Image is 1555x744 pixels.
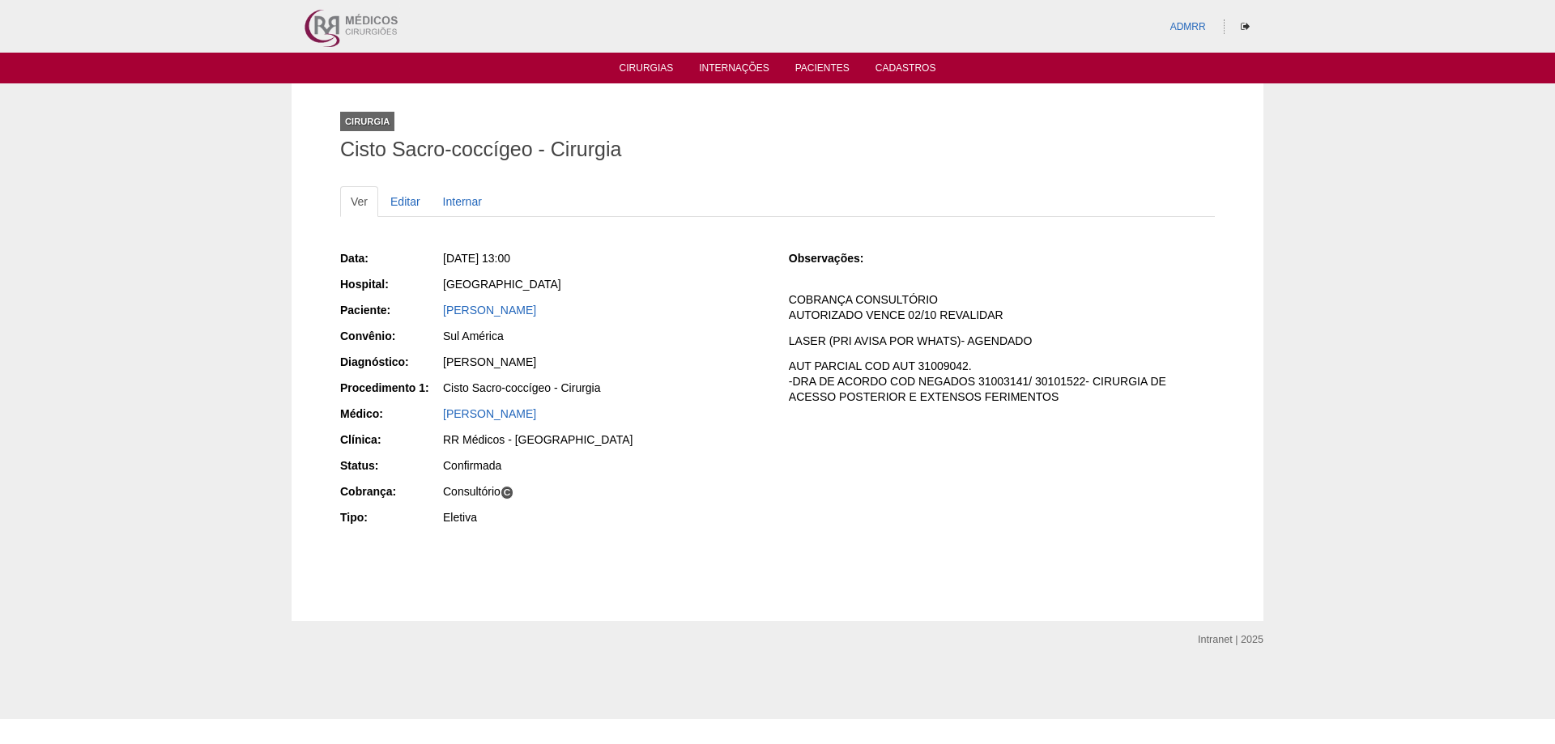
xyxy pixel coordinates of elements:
div: Cobrança: [340,483,441,500]
i: Sair [1241,22,1250,32]
div: Médico: [340,406,441,422]
div: Procedimento 1: [340,380,441,396]
p: LASER (PRI AVISA POR WHATS)- AGENDADO [789,334,1215,349]
a: ADMRR [1170,21,1206,32]
div: Cisto Sacro-coccígeo - Cirurgia [443,380,766,396]
div: Cirurgia [340,112,394,131]
span: [DATE] 13:00 [443,252,510,265]
a: Ver [340,186,378,217]
div: [GEOGRAPHIC_DATA] [443,276,766,292]
div: Eletiva [443,509,766,525]
h1: Cisto Sacro-coccígeo - Cirurgia [340,139,1215,159]
a: Internações [699,62,769,79]
p: COBRANÇA CONSULTÓRIO AUTORIZADO VENCE 02/10 REVALIDAR [789,292,1215,323]
a: Cirurgias [620,62,674,79]
a: Pacientes [795,62,850,79]
div: Hospital: [340,276,441,292]
div: Sul América [443,328,766,344]
a: [PERSON_NAME] [443,304,536,317]
div: Status: [340,457,441,474]
a: Editar [380,186,431,217]
a: Cadastros [875,62,936,79]
div: Tipo: [340,509,441,525]
div: Observações: [789,250,890,266]
div: Convênio: [340,328,441,344]
a: Internar [432,186,492,217]
div: [PERSON_NAME] [443,354,766,370]
a: [PERSON_NAME] [443,407,536,420]
div: Clínica: [340,432,441,448]
div: Diagnóstico: [340,354,441,370]
div: RR Médicos - [GEOGRAPHIC_DATA] [443,432,766,448]
div: Confirmada [443,457,766,474]
span: C [501,486,514,500]
div: Intranet | 2025 [1198,631,1263,648]
p: AUT PARCIAL COD AUT 31009042. -DRA DE ACORDO COD NEGADOS 31003141/ 30101522- CIRURGIA DE ACESSO P... [789,359,1215,405]
div: Paciente: [340,302,441,318]
div: Data: [340,250,441,266]
div: Consultório [443,483,766,500]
